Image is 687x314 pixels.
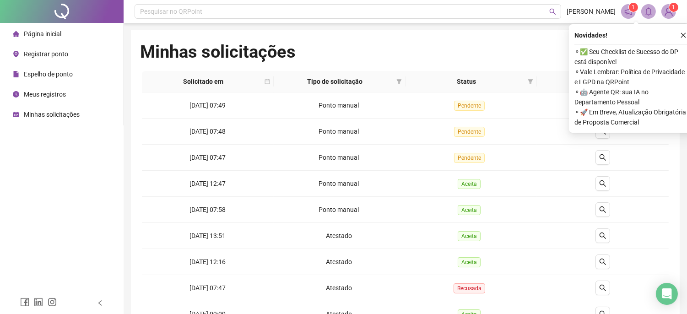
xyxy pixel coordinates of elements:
[24,30,61,38] span: Página inicial
[24,91,66,98] span: Meus registros
[599,232,606,239] span: search
[526,75,535,88] span: filter
[265,79,270,84] span: calendar
[189,128,226,135] span: [DATE] 07:48
[656,283,678,305] div: Open Intercom Messenger
[319,180,359,187] span: Ponto manual
[599,206,606,213] span: search
[189,102,226,109] span: [DATE] 07:49
[326,284,352,292] span: Atestado
[528,79,533,84] span: filter
[662,5,676,18] img: 83971
[458,205,481,215] span: Aceita
[189,154,226,161] span: [DATE] 07:47
[97,300,103,306] span: left
[189,258,226,265] span: [DATE] 12:16
[672,4,676,11] span: 1
[146,76,261,87] span: Solicitado em
[409,76,525,87] span: Status
[13,71,19,77] span: file
[319,154,359,161] span: Ponto manual
[24,111,80,118] span: Minhas solicitações
[13,51,19,57] span: environment
[632,4,635,11] span: 1
[454,101,485,111] span: Pendente
[454,127,485,137] span: Pendente
[13,31,19,37] span: home
[263,75,272,88] span: calendar
[140,41,296,62] h1: Minhas solicitações
[629,3,638,12] sup: 1
[396,79,402,84] span: filter
[680,32,687,38] span: close
[537,71,669,92] th: Detalhes
[599,258,606,265] span: search
[454,283,485,293] span: Recusada
[48,298,57,307] span: instagram
[669,3,678,12] sup: Atualize o seu contato no menu Meus Dados
[319,102,359,109] span: Ponto manual
[624,7,633,16] span: notification
[13,91,19,97] span: clock-circle
[319,206,359,213] span: Ponto manual
[458,179,481,189] span: Aceita
[458,257,481,267] span: Aceita
[319,128,359,135] span: Ponto manual
[599,154,606,161] span: search
[189,180,226,187] span: [DATE] 12:47
[24,70,73,78] span: Espelho de ponto
[599,284,606,292] span: search
[458,231,481,241] span: Aceita
[34,298,43,307] span: linkedin
[395,75,404,88] span: filter
[277,76,393,87] span: Tipo de solicitação
[574,30,607,40] span: Novidades !
[24,50,68,58] span: Registrar ponto
[454,153,485,163] span: Pendente
[13,111,19,118] span: schedule
[326,258,352,265] span: Atestado
[20,298,29,307] span: facebook
[326,232,352,239] span: Atestado
[189,206,226,213] span: [DATE] 07:58
[189,284,226,292] span: [DATE] 07:47
[189,232,226,239] span: [DATE] 13:51
[549,8,556,15] span: search
[599,180,606,187] span: search
[567,6,616,16] span: [PERSON_NAME]
[644,7,653,16] span: bell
